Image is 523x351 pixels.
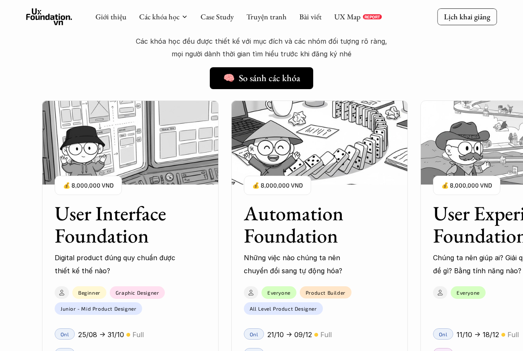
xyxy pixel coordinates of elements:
[95,12,127,21] a: Giới thiệu
[299,12,322,21] a: Bài viết
[444,12,490,21] p: Lịch khai giảng
[306,289,346,295] p: Product Builder
[267,290,291,296] p: Everyone
[116,290,159,296] p: Graphic Designer
[437,8,497,25] a: Lịch khai giảng
[126,332,130,338] p: 🟡
[320,328,332,341] p: Full
[135,35,388,61] p: Các khóa học đều được thiết kế với mục đích và các nhóm đối tượng rõ ràng, mọi người dành thời gi...
[246,12,287,21] a: Truyện tranh
[61,306,136,311] p: Junior - Mid Product Designer
[132,328,144,341] p: Full
[139,12,180,21] a: Các khóa học
[457,290,480,296] p: Everyone
[267,328,312,341] p: 21/10 -> 09/12
[63,180,114,191] p: 💰 8,000,000 VND
[334,12,361,21] a: UX Map
[457,328,499,341] p: 11/10 -> 18/12
[78,290,100,296] p: Beginner
[441,180,492,191] p: 💰 8,000,000 VND
[439,331,448,337] p: Onl
[501,332,505,338] p: 🟡
[223,73,300,84] h5: 🧠 So sánh các khóa
[250,306,317,311] p: All Level Product Designer
[78,328,124,341] p: 25/08 -> 31/10
[365,14,380,19] p: REPORT
[244,251,366,277] p: Những việc nào chúng ta nên chuyển đổi sang tự động hóa?
[210,67,313,89] a: 🧠 So sánh các khóa
[314,332,318,338] p: 🟡
[55,202,185,247] h3: User Interface Foundation
[252,180,303,191] p: 💰 8,000,000 VND
[507,328,519,341] p: Full
[363,14,382,19] a: REPORT
[244,202,374,247] h3: Automation Foundation
[250,331,259,337] p: Onl
[201,12,234,21] a: Case Study
[55,251,177,277] p: Digital product đúng quy chuẩn được thiết kế thế nào?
